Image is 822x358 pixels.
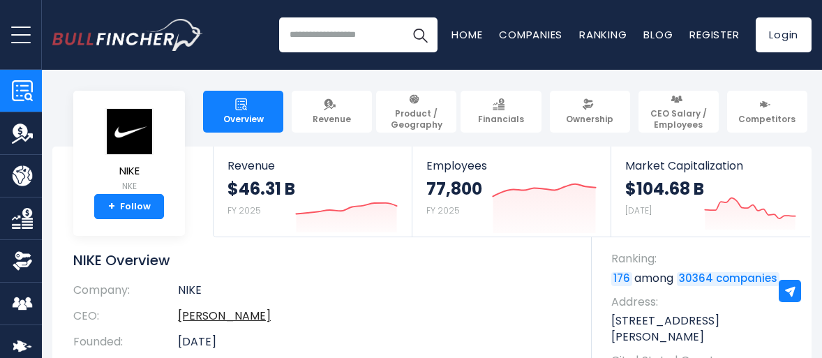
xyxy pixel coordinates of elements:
strong: 77,800 [426,178,482,200]
a: Market Capitalization $104.68 B [DATE] [611,147,810,237]
strong: $46.31 B [227,178,295,200]
a: Go to homepage [52,19,202,51]
button: Search [403,17,438,52]
a: Overview [203,91,283,133]
strong: + [108,200,115,213]
p: [STREET_ADDRESS][PERSON_NAME] [611,313,798,345]
small: FY 2025 [227,204,261,216]
a: NIKE NKE [104,107,154,195]
a: 30364 companies [677,272,779,286]
span: Revenue [313,114,351,125]
a: Ranking [579,27,627,42]
span: Ownership [566,114,613,125]
span: Overview [223,114,264,125]
td: NIKE [178,283,571,304]
span: Employees [426,159,597,172]
a: CEO Salary / Employees [638,91,719,133]
span: Address: [611,294,798,310]
span: Ranking: [611,251,798,267]
span: Financials [478,114,524,125]
small: [DATE] [625,204,652,216]
img: Bullfincher logo [52,19,203,51]
strong: $104.68 B [625,178,704,200]
a: 176 [611,272,632,286]
span: Competitors [738,114,795,125]
span: CEO Salary / Employees [645,108,712,130]
span: Revenue [227,159,398,172]
a: Login [756,17,812,52]
th: Company: [73,283,178,304]
small: NKE [105,180,154,193]
a: Blog [643,27,673,42]
span: Product / Geography [382,108,450,130]
img: Ownership [12,251,33,271]
h1: NIKE Overview [73,251,571,269]
th: Founded: [73,329,178,355]
a: Competitors [727,91,807,133]
a: Register [689,27,739,42]
small: FY 2025 [426,204,460,216]
a: Revenue [292,91,372,133]
a: Financials [461,91,541,133]
span: NIKE [105,165,154,177]
a: Companies [499,27,562,42]
a: +Follow [94,194,164,219]
p: among [611,271,798,286]
a: Product / Geography [376,91,456,133]
a: ceo [178,308,271,324]
span: Market Capitalization [625,159,796,172]
a: Revenue $46.31 B FY 2025 [214,147,412,237]
a: Home [451,27,482,42]
a: Ownership [550,91,630,133]
td: [DATE] [178,329,571,355]
th: CEO: [73,304,178,329]
a: Employees 77,800 FY 2025 [412,147,611,237]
